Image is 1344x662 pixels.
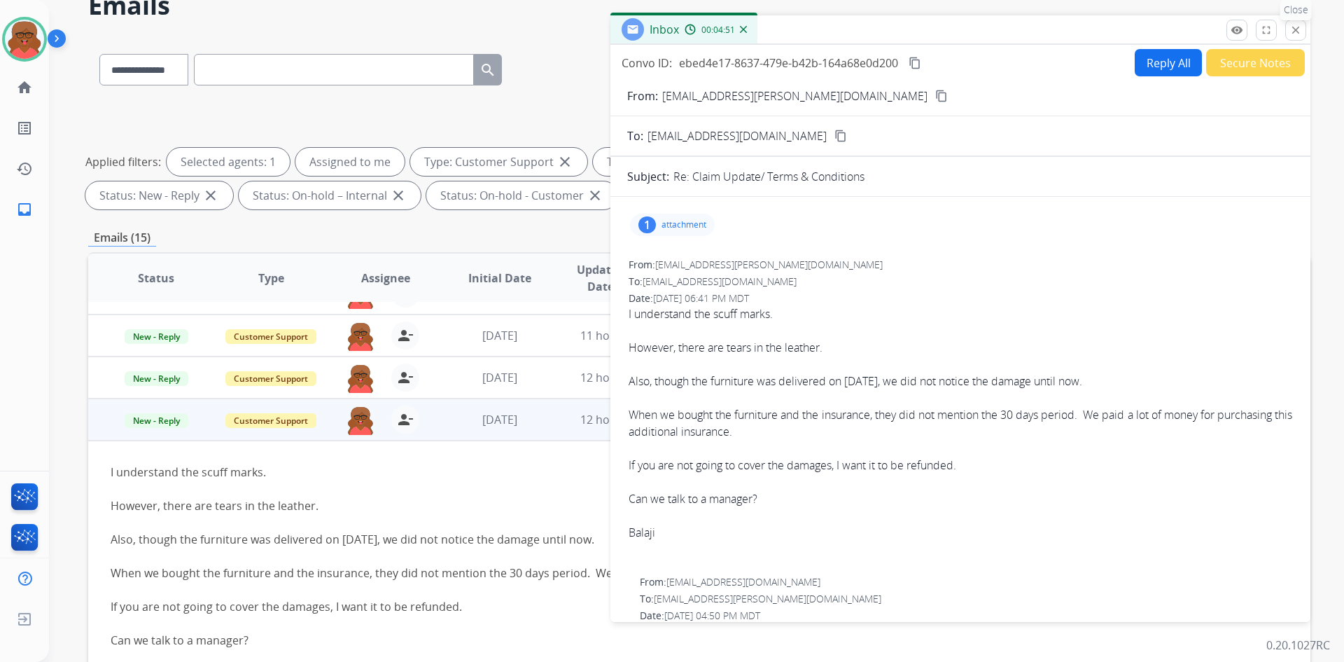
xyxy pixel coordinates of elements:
mat-icon: person_remove [397,411,414,428]
mat-icon: person_remove [397,369,414,386]
div: When we bought the furniture and the insurance, they did not mention the 30 days period. We paid ... [111,565,1059,581]
img: agent-avatar [346,364,374,393]
img: avatar [5,20,44,59]
button: Close [1285,20,1306,41]
mat-icon: inbox [16,201,33,218]
div: If you are not going to cover the damages, I want it to be refunded. [629,457,1292,474]
span: 12 hours ago [580,412,650,427]
span: Customer Support [225,371,316,386]
div: Also, though the furniture was delivered on [DATE], we did not notice the damage until now. [111,514,1059,548]
div: From: [640,575,1292,589]
div: Type: Customer Support [410,148,587,176]
span: [EMAIL_ADDRESS][DOMAIN_NAME] [666,575,820,588]
mat-icon: person_remove [397,327,414,344]
span: Updated Date [569,261,633,295]
mat-icon: history [16,160,33,177]
p: Subject: [627,168,669,185]
p: To: [627,127,643,144]
span: New - Reply [125,413,188,428]
div: Assigned to me [295,148,405,176]
mat-icon: content_copy [834,130,847,142]
p: Convo ID: [622,55,672,71]
mat-icon: close [390,187,407,204]
div: Status: On-hold – Internal [239,181,421,209]
div: To: [640,592,1292,606]
div: Type: Shipping Protection [593,148,776,176]
span: Customer Support [225,413,316,428]
mat-icon: search [479,62,496,78]
div: To: [629,275,1292,289]
div: However, there are tears in the leather. [629,339,1292,356]
mat-icon: close [202,187,219,204]
div: Date: [640,609,1292,623]
span: 11 hours ago [580,328,650,343]
span: [EMAIL_ADDRESS][PERSON_NAME][DOMAIN_NAME] [654,592,881,605]
div: However, there are tears in the leather. [111,497,1059,514]
div: Date: [629,291,1292,305]
button: Secure Notes [1206,49,1305,76]
button: Reply All [1135,49,1202,76]
div: Balaji [629,524,1292,541]
p: Applied filters: [85,153,161,170]
div: I understand the scuff marks. [629,305,1292,541]
span: Inbox [650,22,679,37]
mat-icon: fullscreen [1260,24,1273,36]
span: [EMAIL_ADDRESS][DOMAIN_NAME] [647,127,827,144]
img: agent-avatar [346,406,374,435]
span: [DATE] 06:41 PM MDT [653,291,749,305]
mat-icon: list_alt [16,120,33,137]
span: Assignee [361,270,410,287]
div: Can we talk to a manager? [629,490,1292,507]
span: Initial Date [468,270,531,287]
span: [DATE] 04:50 PM MDT [664,609,760,622]
span: Customer Support [225,329,316,344]
mat-icon: remove_red_eye [1231,24,1243,36]
div: Can we talk to a manager? [111,632,1059,649]
mat-icon: home [16,79,33,96]
div: Also, though the furniture was delivered on [DATE], we did not notice the damage until now. [629,356,1292,389]
p: [EMAIL_ADDRESS][PERSON_NAME][DOMAIN_NAME] [662,88,927,104]
span: [DATE] [482,370,517,385]
mat-icon: close [1289,24,1302,36]
span: [EMAIL_ADDRESS][DOMAIN_NAME] [643,275,797,288]
div: From: [629,258,1292,272]
img: agent-avatar [346,322,374,351]
p: Emails (15) [88,229,156,247]
div: 1 [638,216,656,233]
span: [DATE] [482,412,517,427]
span: New - Reply [125,329,188,344]
span: [EMAIL_ADDRESS][PERSON_NAME][DOMAIN_NAME] [655,258,883,271]
span: 12 hours ago [580,370,650,385]
mat-icon: close [587,187,603,204]
div: When we bought the furniture and the insurance, they did not mention the 30 days period. We paid ... [629,406,1292,440]
div: Selected agents: 1 [167,148,290,176]
div: Status: New - Reply [85,181,233,209]
span: ebed4e17-8637-479e-b42b-164a68e0d200 [679,55,898,71]
span: Status [138,270,174,287]
div: Status: On-hold - Customer [426,181,617,209]
p: attachment [661,219,706,230]
span: New - Reply [125,371,188,386]
span: 00:04:51 [701,25,735,36]
p: 0.20.1027RC [1266,637,1330,654]
mat-icon: close [556,153,573,170]
span: [DATE] [482,328,517,343]
p: From: [627,88,658,104]
div: If you are not going to cover the damages, I want it to be refunded. [111,598,1059,615]
mat-icon: content_copy [935,90,948,102]
span: Type [258,270,284,287]
mat-icon: content_copy [909,57,921,69]
p: Re: Claim Update/ Terms & Conditions [673,168,864,185]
